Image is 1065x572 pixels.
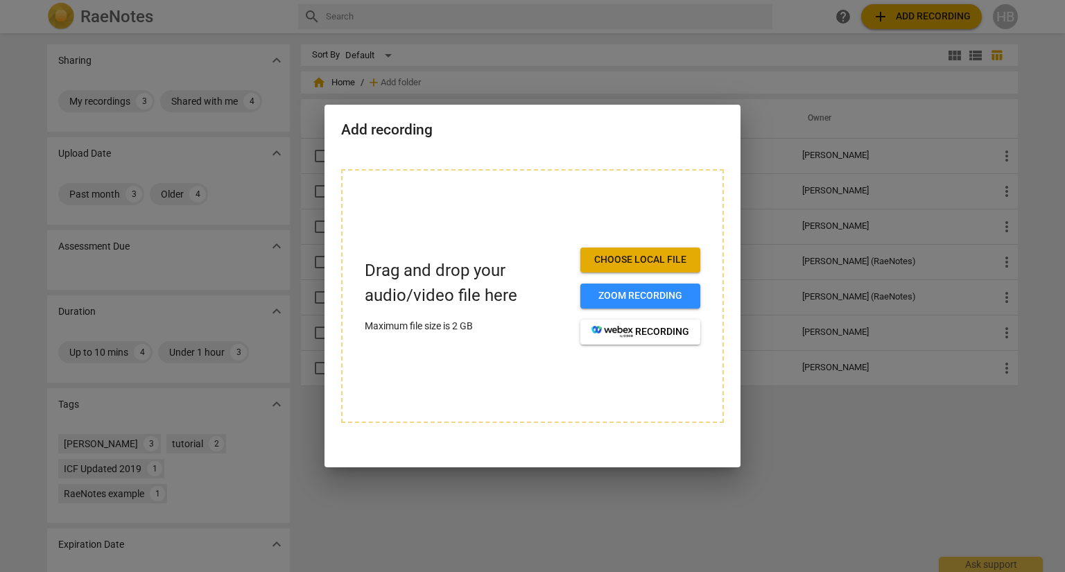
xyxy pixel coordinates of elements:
h2: Add recording [341,121,724,139]
span: recording [591,325,689,339]
p: Maximum file size is 2 GB [365,319,569,333]
span: Zoom recording [591,289,689,303]
button: recording [580,320,700,345]
button: Zoom recording [580,284,700,309]
span: Choose local file [591,253,689,267]
button: Choose local file [580,248,700,272]
p: Drag and drop your audio/video file here [365,259,569,307]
